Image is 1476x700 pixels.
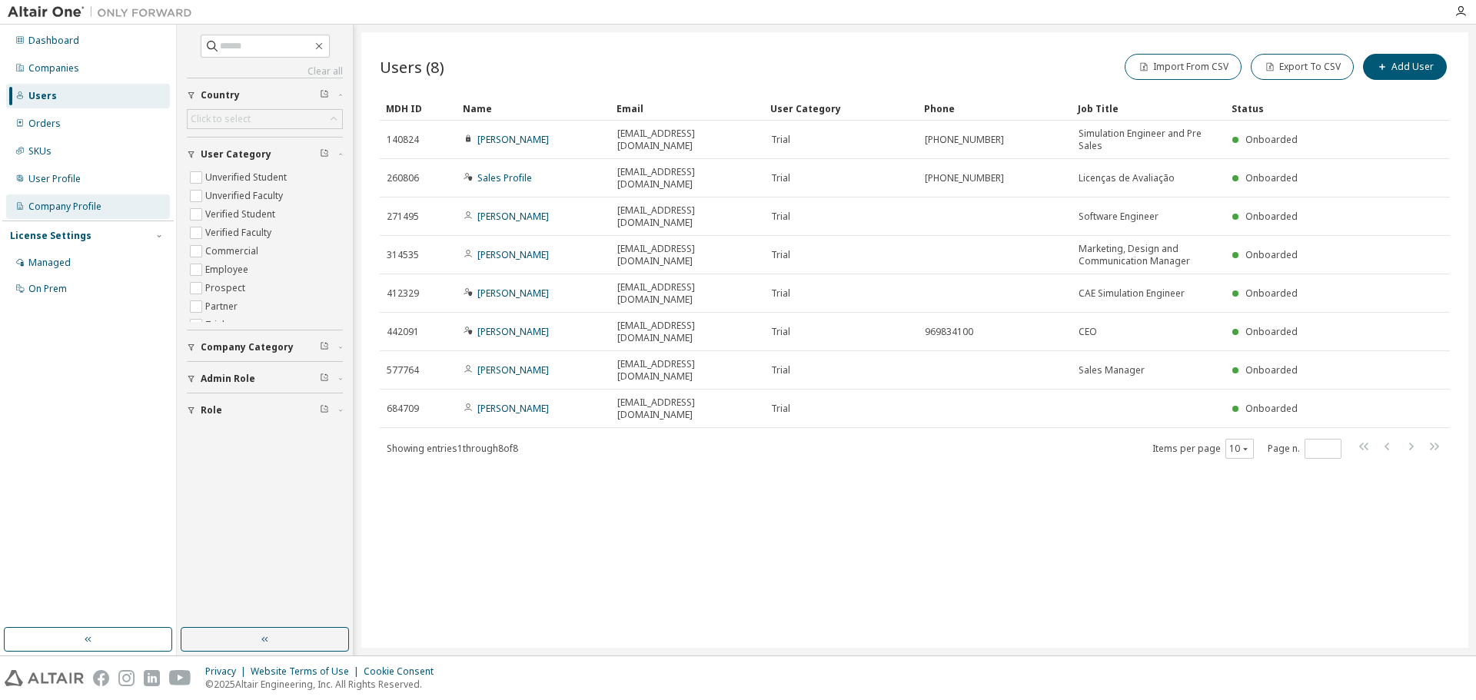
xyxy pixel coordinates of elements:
span: Onboarded [1245,210,1298,223]
label: Prospect [205,279,248,297]
span: Trial [771,211,790,223]
a: [PERSON_NAME] [477,402,549,415]
span: Trial [771,172,790,184]
span: Users (8) [380,56,444,78]
span: Role [201,404,222,416]
label: Unverified Student [205,168,290,187]
span: Clear filter [320,373,329,385]
label: Unverified Faculty [205,187,286,205]
div: Phone [924,96,1065,121]
div: Name [463,96,604,121]
a: [PERSON_NAME] [477,133,549,146]
span: Items per page [1152,439,1254,459]
img: linkedin.svg [144,670,160,686]
button: User Category [187,138,343,171]
div: User Category [770,96,912,121]
img: youtube.svg [169,670,191,686]
span: Onboarded [1245,363,1298,377]
span: [EMAIL_ADDRESS][DOMAIN_NAME] [617,281,757,306]
div: Email [617,96,758,121]
span: 684709 [387,403,419,415]
span: Page n. [1268,439,1341,459]
button: 10 [1229,443,1250,455]
span: Marketing, Design and Communication Manager [1079,243,1218,267]
span: 969834100 [925,326,973,338]
span: 412329 [387,287,419,300]
span: Clear filter [320,341,329,353]
span: [EMAIL_ADDRESS][DOMAIN_NAME] [617,204,757,229]
img: facebook.svg [93,670,109,686]
div: SKUs [28,145,52,158]
span: Trial [771,403,790,415]
span: [EMAIL_ADDRESS][DOMAIN_NAME] [617,396,757,421]
a: Clear all [187,65,343,78]
button: Admin Role [187,362,343,396]
span: [EMAIL_ADDRESS][DOMAIN_NAME] [617,243,757,267]
span: [EMAIL_ADDRESS][DOMAIN_NAME] [617,358,757,383]
button: Import From CSV [1125,54,1242,80]
img: instagram.svg [118,670,135,686]
span: User Category [201,148,271,161]
a: Sales Profile [477,171,532,184]
span: Licenças de Avaliação [1079,172,1175,184]
div: Click to select [188,110,342,128]
span: Admin Role [201,373,255,385]
div: MDH ID [386,96,450,121]
label: Trial [205,316,228,334]
button: Company Category [187,330,343,364]
span: 140824 [387,134,419,146]
label: Verified Faculty [205,224,274,242]
div: Privacy [205,665,251,678]
span: Trial [771,287,790,300]
a: [PERSON_NAME] [477,325,549,338]
span: Trial [771,249,790,261]
span: [PHONE_NUMBER] [925,134,1004,146]
div: Job Title [1078,96,1219,121]
span: Onboarded [1245,287,1298,300]
div: Cookie Consent [364,665,443,678]
span: 577764 [387,364,419,377]
span: Onboarded [1245,248,1298,261]
div: License Settings [10,230,91,242]
label: Verified Student [205,205,278,224]
div: Dashboard [28,35,79,47]
span: 314535 [387,249,419,261]
span: 442091 [387,326,419,338]
label: Partner [205,297,241,316]
span: Onboarded [1245,402,1298,415]
span: Clear filter [320,148,329,161]
div: Users [28,90,57,102]
span: [EMAIL_ADDRESS][DOMAIN_NAME] [617,320,757,344]
span: Trial [771,326,790,338]
span: Clear filter [320,89,329,101]
span: Trial [771,364,790,377]
img: altair_logo.svg [5,670,84,686]
span: Country [201,89,240,101]
div: Company Profile [28,201,101,213]
div: On Prem [28,283,67,295]
span: Software Engineer [1079,211,1159,223]
span: Showing entries 1 through 8 of 8 [387,442,518,455]
span: CAE Simulation Engineer [1079,287,1185,300]
span: Onboarded [1245,171,1298,184]
div: Status [1232,96,1358,121]
div: Orders [28,118,61,130]
a: [PERSON_NAME] [477,248,549,261]
button: Country [187,78,343,112]
a: [PERSON_NAME] [477,363,549,377]
div: Click to select [191,113,251,125]
div: Companies [28,62,79,75]
span: 260806 [387,172,419,184]
span: [EMAIL_ADDRESS][DOMAIN_NAME] [617,128,757,152]
button: Add User [1363,54,1447,80]
span: 271495 [387,211,419,223]
span: Simulation Engineer and Pre Sales [1079,128,1218,152]
div: User Profile [28,173,81,185]
div: Managed [28,257,71,269]
img: Altair One [8,5,200,20]
button: Export To CSV [1251,54,1354,80]
span: [PHONE_NUMBER] [925,172,1004,184]
span: Onboarded [1245,325,1298,338]
span: [EMAIL_ADDRESS][DOMAIN_NAME] [617,166,757,191]
span: CEO [1079,326,1097,338]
